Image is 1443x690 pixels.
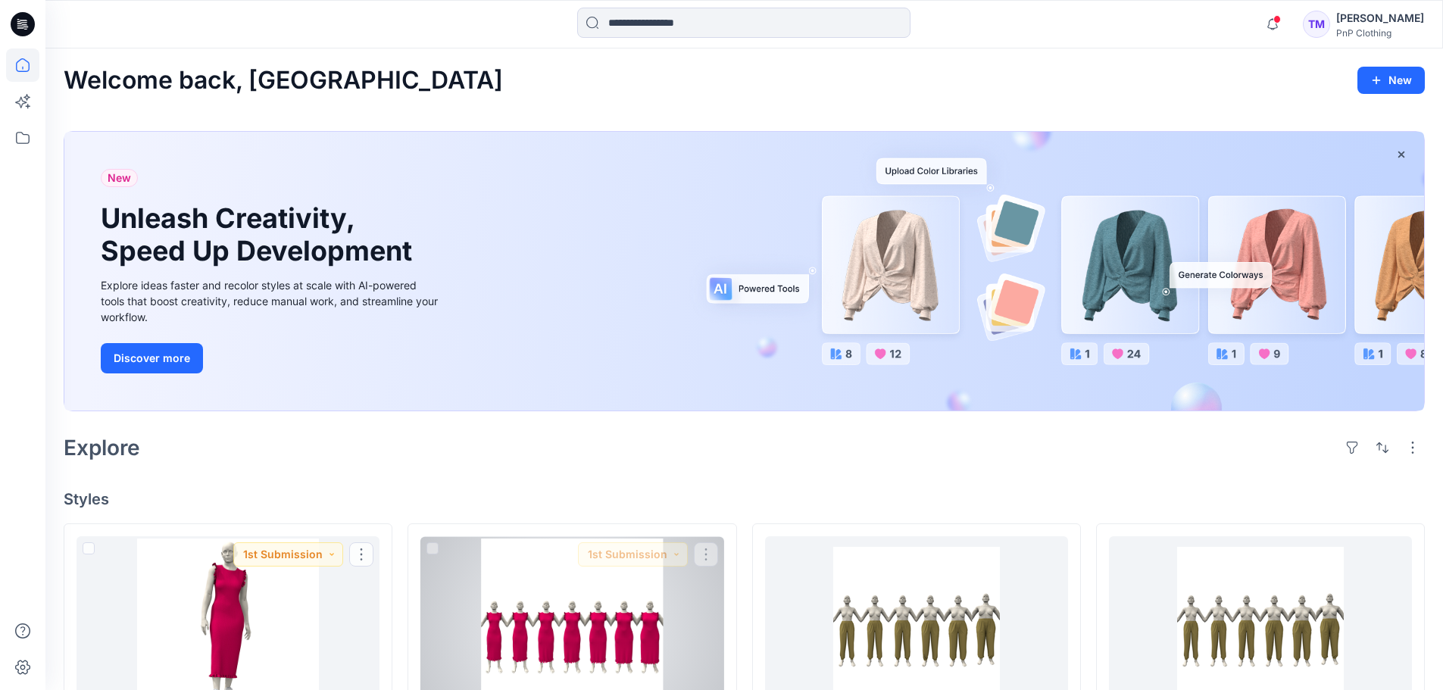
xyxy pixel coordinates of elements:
div: TM [1303,11,1330,38]
h1: Unleash Creativity, Speed Up Development [101,202,419,267]
div: PnP Clothing [1336,27,1424,39]
span: New [108,169,131,187]
h2: Welcome back, [GEOGRAPHIC_DATA] [64,67,503,95]
button: New [1357,67,1425,94]
button: Discover more [101,343,203,373]
a: Discover more [101,343,442,373]
h4: Styles [64,490,1425,508]
div: [PERSON_NAME] [1336,9,1424,27]
h2: Explore [64,436,140,460]
div: Explore ideas faster and recolor styles at scale with AI-powered tools that boost creativity, red... [101,277,442,325]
